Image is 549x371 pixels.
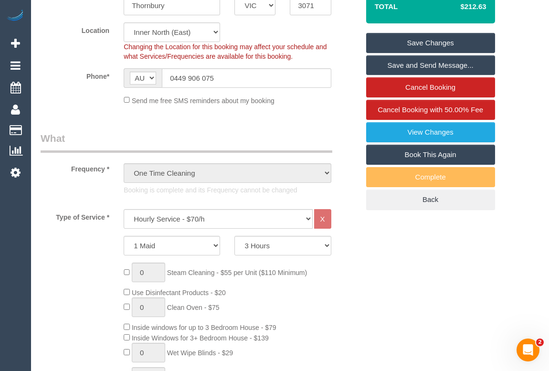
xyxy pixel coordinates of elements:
[33,22,116,35] label: Location
[132,289,226,297] span: Use Disinfectant Products - $20
[375,2,398,11] strong: Total
[366,190,495,210] a: Back
[167,349,233,357] span: Wet Wipe Blinds - $29
[366,77,495,97] a: Cancel Booking
[167,304,220,311] span: Clean Oven - $75
[366,100,495,120] a: Cancel Booking with 50.00% Fee
[366,122,495,142] a: View Changes
[432,3,486,11] h4: $212.63
[366,55,495,75] a: Save and Send Message...
[378,106,483,114] span: Cancel Booking with 50.00% Fee
[33,68,116,81] label: Phone*
[366,145,495,165] a: Book This Again
[536,339,544,346] span: 2
[132,96,274,104] span: Send me free SMS reminders about my booking
[33,161,116,174] label: Frequency *
[167,269,307,276] span: Steam Cleaning - $55 per Unit ($110 Minimum)
[132,324,276,331] span: Inside windows for up to 3 Bedroom House - $79
[366,33,495,53] a: Save Changes
[517,339,539,361] iframe: Intercom live chat
[124,43,327,60] span: Changing the Location for this booking may affect your schedule and what Services/Frequencies are...
[6,10,25,23] img: Automaid Logo
[124,185,331,195] p: Booking is complete and its Frequency cannot be changed
[33,209,116,222] label: Type of Service *
[132,334,269,342] span: Inside Windows for 3+ Bedroom House - $139
[162,68,331,88] input: Phone*
[41,131,332,153] legend: What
